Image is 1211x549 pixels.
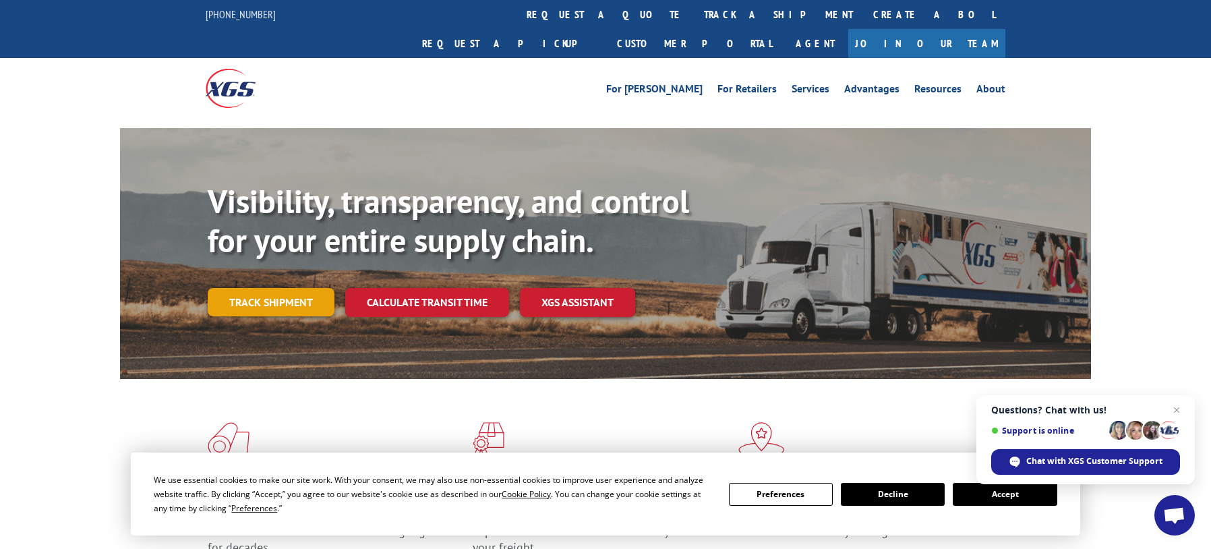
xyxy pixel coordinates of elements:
[473,422,504,457] img: xgs-icon-focused-on-flooring-red
[606,84,703,98] a: For [PERSON_NAME]
[208,288,334,316] a: Track shipment
[502,488,551,500] span: Cookie Policy
[729,483,833,506] button: Preferences
[607,29,782,58] a: Customer Portal
[131,453,1080,536] div: Cookie Consent Prompt
[1154,495,1195,536] div: Open chat
[412,29,607,58] a: Request a pickup
[792,84,829,98] a: Services
[208,180,689,261] b: Visibility, transparency, and control for your entire supply chain.
[231,502,277,514] span: Preferences
[844,84,899,98] a: Advantages
[976,84,1005,98] a: About
[841,483,945,506] button: Decline
[206,7,276,21] a: [PHONE_NUMBER]
[953,483,1057,506] button: Accept
[991,426,1104,436] span: Support is online
[914,84,962,98] a: Resources
[848,29,1005,58] a: Join Our Team
[1026,455,1162,467] span: Chat with XGS Customer Support
[345,288,509,317] a: Calculate transit time
[782,29,848,58] a: Agent
[520,288,635,317] a: XGS ASSISTANT
[991,405,1180,415] span: Questions? Chat with us!
[991,449,1180,475] div: Chat with XGS Customer Support
[1169,402,1185,418] span: Close chat
[738,422,785,457] img: xgs-icon-flagship-distribution-model-red
[154,473,712,515] div: We use essential cookies to make our site work. With your consent, we may also use non-essential ...
[208,422,249,457] img: xgs-icon-total-supply-chain-intelligence-red
[717,84,777,98] a: For Retailers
